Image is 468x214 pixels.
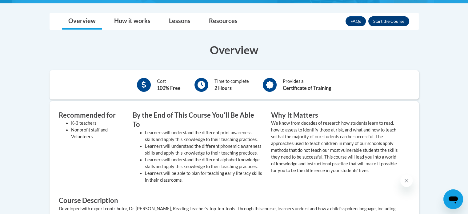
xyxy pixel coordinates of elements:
[133,111,262,130] h3: By the End of This Course Youʹll Be Able To
[214,78,249,92] div: Time to complete
[271,111,400,120] h3: Why It Matters
[71,120,123,127] li: K-3 teachers
[157,85,181,91] b: 100% Free
[62,13,102,30] a: Overview
[157,78,181,92] div: Cost
[214,85,232,91] b: 2 Hours
[163,13,197,30] a: Lessons
[368,16,409,26] button: Enroll
[145,170,262,184] li: Learners will be able to plan for teaching early literacy skills in their classrooms.
[4,4,50,9] span: Hi. How can we help?
[59,196,410,205] h3: Course Description
[203,13,244,30] a: Resources
[145,156,262,170] li: Learners will understand the different alphabet knowledge skills and apply this knowledge to thei...
[400,175,413,187] iframe: Close message
[271,120,400,174] p: We know from decades of research how students learn to read, how to assess to identify those at r...
[283,78,331,92] div: Provides a
[443,189,463,209] iframe: Button to launch messaging window
[108,13,157,30] a: How it works
[283,85,331,91] b: Certificate of Training
[59,111,123,120] h3: Recommended for
[71,127,123,140] li: Nonprofit staff and Volunteers
[145,143,262,156] li: Learners will understand the different phonemic awareness skills and apply this knowledge to thei...
[50,42,419,58] h3: Overview
[346,16,366,26] a: FAQs
[145,129,262,143] li: Learners will understand the different print awareness skills and apply this knowledge to their t...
